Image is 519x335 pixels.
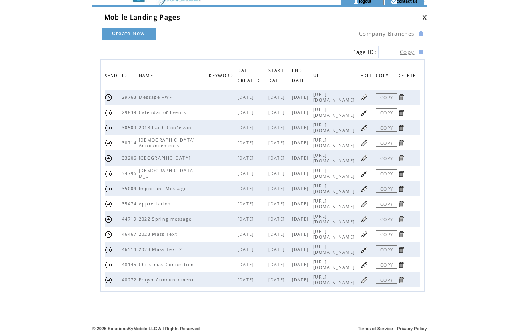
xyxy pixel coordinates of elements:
[122,262,139,267] span: 48145
[139,262,196,267] span: Christmas Connection
[102,28,156,40] a: Create New
[376,169,397,177] a: COPY
[268,125,287,130] span: [DATE]
[238,231,256,237] span: [DATE]
[292,110,310,115] span: [DATE]
[238,140,256,146] span: [DATE]
[416,31,423,36] img: help.gif
[361,154,368,162] a: Click to edit page
[361,109,368,116] a: Click to edit page
[292,125,310,130] span: [DATE]
[313,259,357,270] span: [URL][DOMAIN_NAME]
[139,216,194,222] span: 2022 Spring message
[397,326,427,331] a: Privacy Policy
[92,326,200,331] span: © 2025 SolutionsByMobile LLC All Rights Reserved
[105,200,112,208] a: Send this page URL by SMS
[313,198,357,209] span: [URL][DOMAIN_NAME]
[238,186,256,191] span: [DATE]
[292,68,307,82] a: END DATE
[238,247,256,252] span: [DATE]
[139,71,155,82] span: NAME
[361,261,368,269] a: Click to edit page
[376,71,391,82] span: COPY
[139,186,189,191] span: Important Message
[139,110,188,115] span: Calendar of Events
[105,231,112,238] a: Send this page URL by SMS
[105,246,112,253] a: Send this page URL by SMS
[376,185,397,193] a: COPY
[292,140,310,146] span: [DATE]
[139,137,195,148] span: [DEMOGRAPHIC_DATA] Announcements
[397,124,405,132] a: Click to delete page
[361,276,368,284] a: Click to edit page
[313,244,357,255] span: [URL][DOMAIN_NAME]
[397,170,405,177] a: Click to delete page
[268,247,287,252] span: [DATE]
[122,216,139,222] span: 44719
[105,276,112,284] a: Send this page URL by SMS
[122,171,139,176] span: 34796
[268,171,287,176] span: [DATE]
[122,201,139,207] span: 35474
[139,73,155,78] a: NAME
[376,230,397,238] a: COPY
[122,71,130,82] span: ID
[122,140,139,146] span: 30714
[238,277,256,283] span: [DATE]
[313,213,357,225] span: [URL][DOMAIN_NAME]
[376,245,397,253] a: COPY
[105,94,112,101] a: Send this page URL by SMS
[292,277,310,283] span: [DATE]
[105,139,112,147] a: Send this page URL by SMS
[397,261,405,269] a: Click to delete page
[376,124,397,132] a: COPY
[400,48,414,56] a: Copy
[292,66,307,87] span: END DATE
[397,246,405,253] a: Click to delete page
[361,94,368,101] a: Click to edit page
[268,262,287,267] span: [DATE]
[122,110,139,115] span: 29839
[268,110,287,115] span: [DATE]
[313,137,357,148] span: [URL][DOMAIN_NAME]
[397,200,405,208] a: Click to delete page
[376,154,397,162] a: COPY
[361,124,368,132] a: Click to edit page
[139,247,184,252] span: 2023 Mass Text 2
[105,261,112,269] a: Send this page URL by SMS
[397,185,405,193] a: Click to delete page
[313,107,357,118] span: [URL][DOMAIN_NAME]
[376,261,397,269] a: COPY
[394,326,395,331] span: |
[361,71,374,82] span: EDIT
[397,71,418,82] span: DELETE
[313,183,357,194] span: [URL][DOMAIN_NAME]
[292,94,310,100] span: [DATE]
[397,154,405,162] a: Click to delete page
[268,186,287,191] span: [DATE]
[397,276,405,284] a: Click to delete page
[376,139,397,147] a: COPY
[139,277,196,283] span: Prayer Announcement
[268,140,287,146] span: [DATE]
[122,125,139,130] span: 30509
[376,215,397,223] a: COPY
[376,276,397,284] a: COPY
[313,71,325,82] span: URL
[238,201,256,207] span: [DATE]
[139,231,180,237] span: 2023 Mass Text
[397,139,405,147] a: Click to delete page
[238,216,256,222] span: [DATE]
[268,66,284,87] span: START DATE
[105,154,112,162] a: Send this page URL by SMS
[268,94,287,100] span: [DATE]
[268,68,284,82] a: START DATE
[361,170,368,177] a: Click to edit page
[376,108,397,116] a: COPY
[238,125,256,130] span: [DATE]
[139,168,195,179] span: [DEMOGRAPHIC_DATA] M_C
[292,186,310,191] span: [DATE]
[361,215,368,223] a: Click to edit page
[238,262,256,267] span: [DATE]
[122,186,139,191] span: 35004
